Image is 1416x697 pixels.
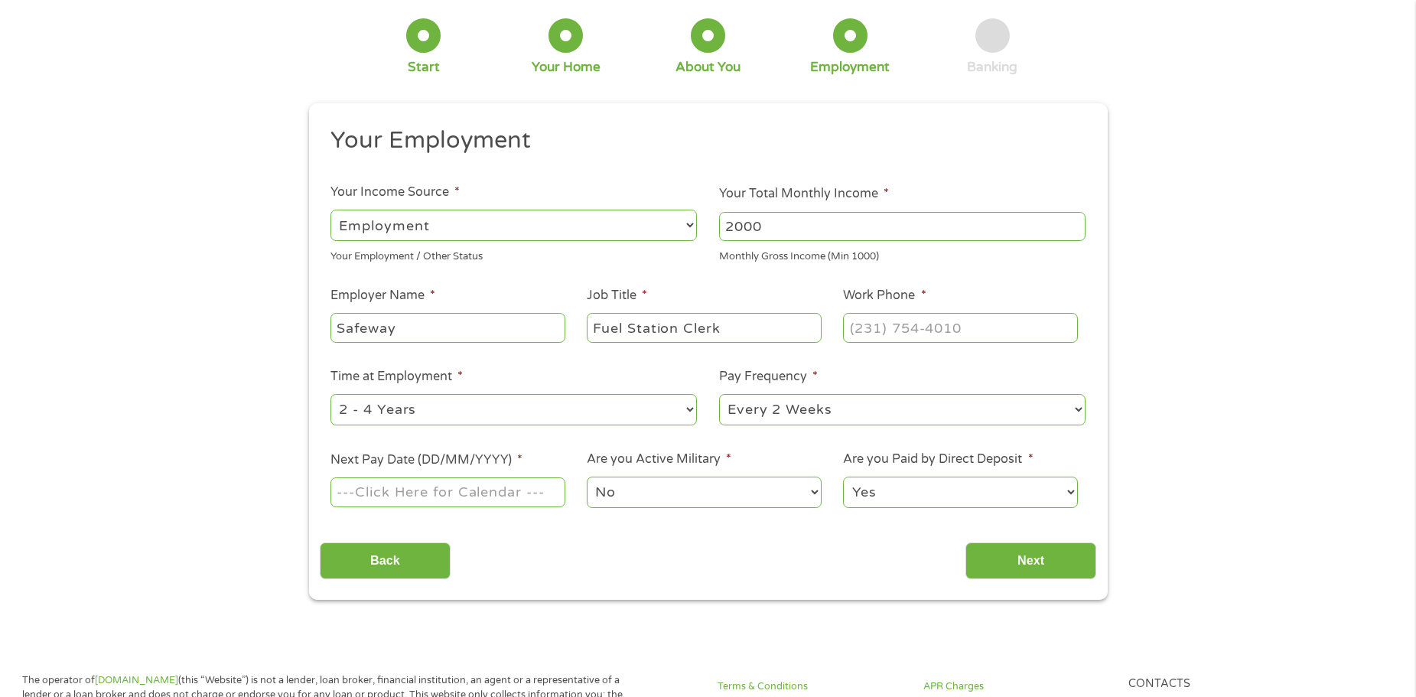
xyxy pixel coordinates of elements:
label: Work Phone [843,288,926,304]
div: Banking [967,59,1017,76]
label: Your Income Source [330,184,460,200]
div: About You [675,59,741,76]
div: Employment [810,59,890,76]
label: Employer Name [330,288,435,304]
div: Your Employment / Other Status [330,244,697,265]
input: (231) 754-4010 [843,313,1077,342]
label: Your Total Monthly Income [719,186,889,202]
input: Cashier [587,313,821,342]
label: Time at Employment [330,369,463,385]
input: ---Click Here for Calendar --- [330,477,565,506]
label: Are you Paid by Direct Deposit [843,451,1033,467]
h2: Your Employment [330,125,1074,156]
label: Are you Active Military [587,451,731,467]
a: [DOMAIN_NAME] [95,674,178,686]
label: Job Title [587,288,647,304]
input: Back [320,542,451,580]
input: 1800 [719,212,1086,241]
input: Walmart [330,313,565,342]
label: Pay Frequency [719,369,818,385]
div: Your Home [532,59,601,76]
h4: Contacts [1128,677,1316,692]
a: APR Charges [923,679,1111,694]
div: Monthly Gross Income (Min 1000) [719,244,1086,265]
input: Next [965,542,1096,580]
div: Start [408,59,440,76]
label: Next Pay Date (DD/MM/YYYY) [330,452,522,468]
a: Terms & Conditions [718,679,905,694]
